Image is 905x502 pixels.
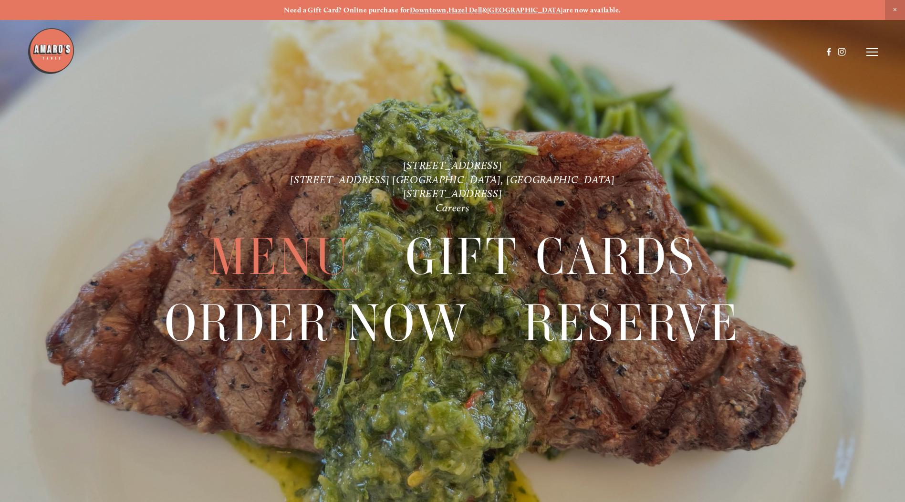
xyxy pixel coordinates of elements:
[27,27,75,75] img: Amaro's Table
[209,224,351,290] span: Menu
[403,159,502,172] a: [STREET_ADDRESS]
[290,173,614,186] a: [STREET_ADDRESS] [GEOGRAPHIC_DATA], [GEOGRAPHIC_DATA]
[209,224,351,289] a: Menu
[487,6,563,14] a: [GEOGRAPHIC_DATA]
[563,6,621,14] strong: are now available.
[403,187,502,200] a: [STREET_ADDRESS]
[523,291,740,356] span: Reserve
[284,6,410,14] strong: Need a Gift Card? Online purchase for
[482,6,487,14] strong: &
[410,6,447,14] a: Downtown
[406,224,696,290] span: Gift Cards
[165,291,469,356] a: Order Now
[165,291,469,356] span: Order Now
[447,6,448,14] strong: ,
[448,6,482,14] a: Hazel Dell
[523,291,740,356] a: Reserve
[406,224,696,289] a: Gift Cards
[436,201,470,214] a: Careers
